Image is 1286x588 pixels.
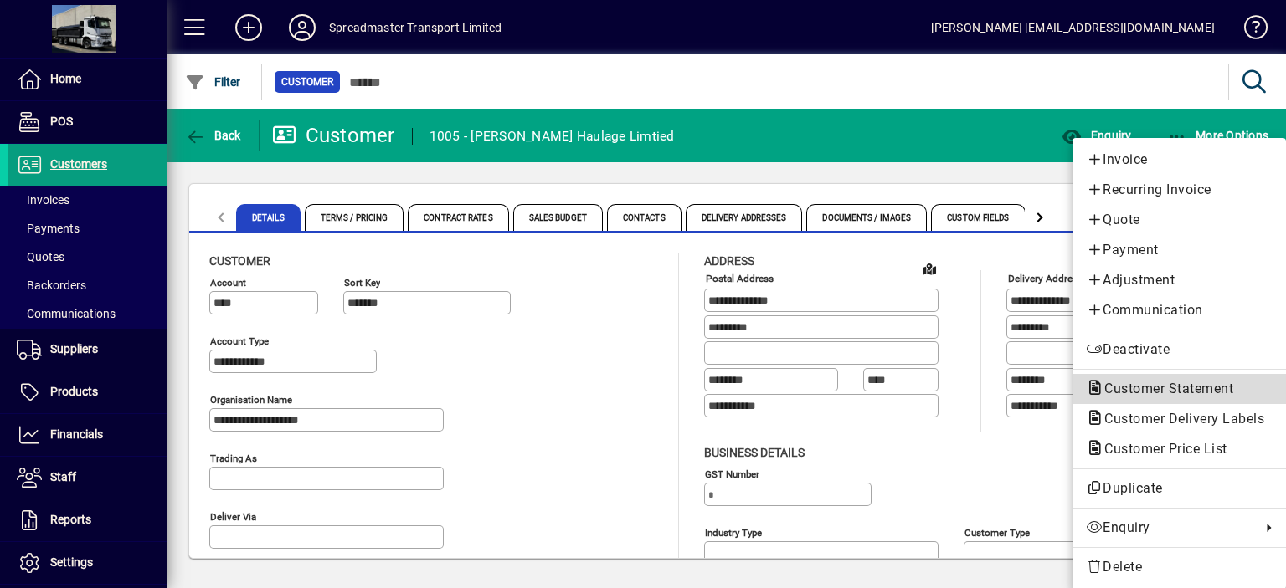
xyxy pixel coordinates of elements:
[1086,411,1273,427] span: Customer Delivery Labels
[1086,441,1236,457] span: Customer Price List
[1086,240,1273,260] span: Payment
[1086,270,1273,290] span: Adjustment
[1086,300,1273,320] span: Communication
[1086,381,1242,396] span: Customer Statement
[1086,180,1273,200] span: Recurring Invoice
[1086,340,1273,360] span: Deactivate
[1073,335,1286,365] button: Deactivate customer
[1086,478,1273,499] span: Duplicate
[1086,150,1273,170] span: Invoice
[1086,518,1253,538] span: Enquiry
[1086,210,1273,230] span: Quote
[1086,557,1273,577] span: Delete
